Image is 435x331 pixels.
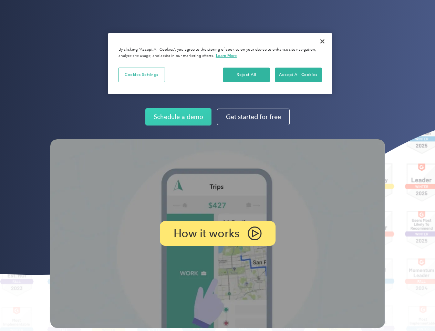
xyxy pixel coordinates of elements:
[315,34,330,49] button: Close
[216,53,237,58] a: More information about your privacy, opens in a new tab
[174,229,239,238] p: How it works
[108,33,332,94] div: Cookie banner
[145,108,211,126] a: Schedule a demo
[223,68,270,82] button: Reject All
[217,109,290,125] a: Get started for free
[118,47,322,59] div: By clicking “Accept All Cookies”, you agree to the storing of cookies on your device to enhance s...
[275,68,322,82] button: Accept All Cookies
[108,33,332,94] div: Privacy
[118,68,165,82] button: Cookies Settings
